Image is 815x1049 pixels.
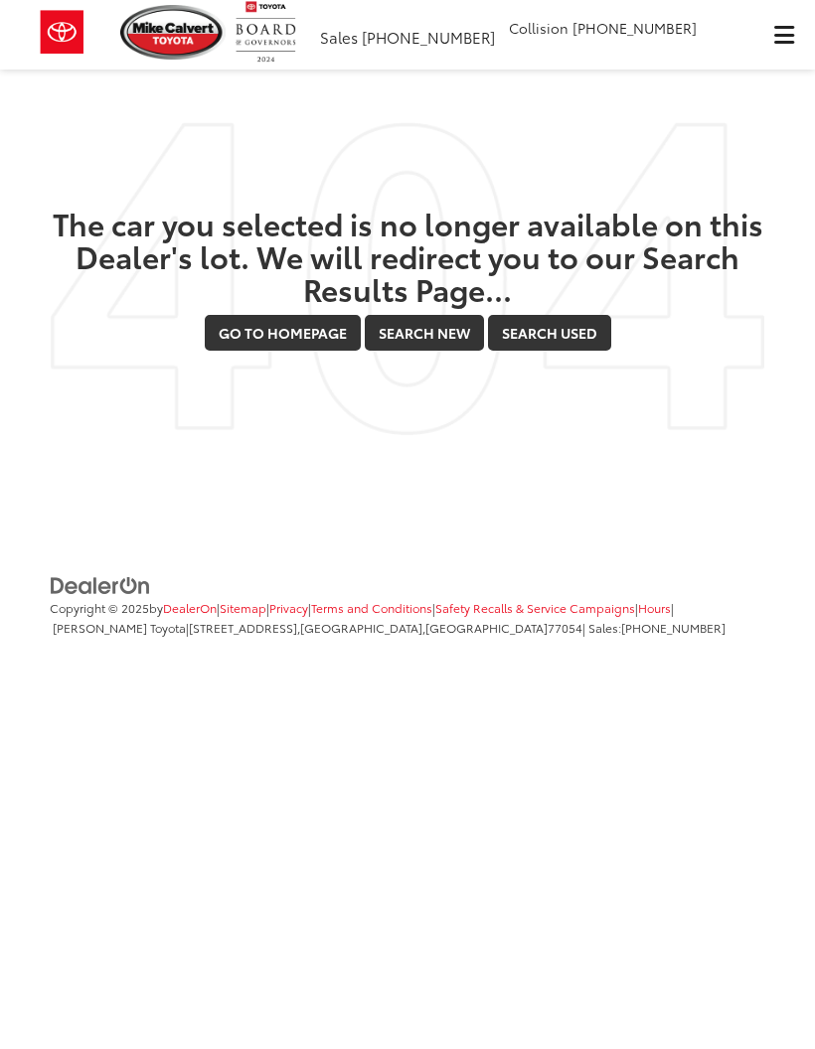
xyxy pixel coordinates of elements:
span: [PHONE_NUMBER] [621,619,726,636]
span: | Sales: [582,619,726,636]
span: [PHONE_NUMBER] [362,26,495,48]
span: 77054 [548,619,582,636]
span: | [217,599,266,616]
img: DealerOn [50,575,151,597]
a: DealerOn Home Page [163,599,217,616]
a: Sitemap [220,599,266,616]
span: Collision [509,18,569,38]
span: | [186,619,582,636]
span: [STREET_ADDRESS], [189,619,300,636]
span: Copyright © 2025 [50,599,149,616]
span: by [149,599,217,616]
span: Sales [320,26,358,48]
a: Privacy [269,599,308,616]
h2: The car you selected is no longer available on this Dealer's lot. We will redirect you to our Sea... [50,207,765,305]
span: | [432,599,635,616]
a: Hours [638,599,671,616]
a: Go to Homepage [205,315,361,351]
span: [GEOGRAPHIC_DATA], [300,619,425,636]
a: DealerOn [50,574,151,594]
img: Mike Calvert Toyota [120,5,226,60]
span: [GEOGRAPHIC_DATA] [425,619,548,636]
a: Search Used [488,315,611,351]
a: Terms and Conditions [311,599,432,616]
span: | [266,599,308,616]
span: [PHONE_NUMBER] [572,18,697,38]
span: | [635,599,671,616]
a: Search New [365,315,484,351]
span: | [308,599,432,616]
a: Safety Recalls & Service Campaigns, Opens in a new tab [435,599,635,616]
